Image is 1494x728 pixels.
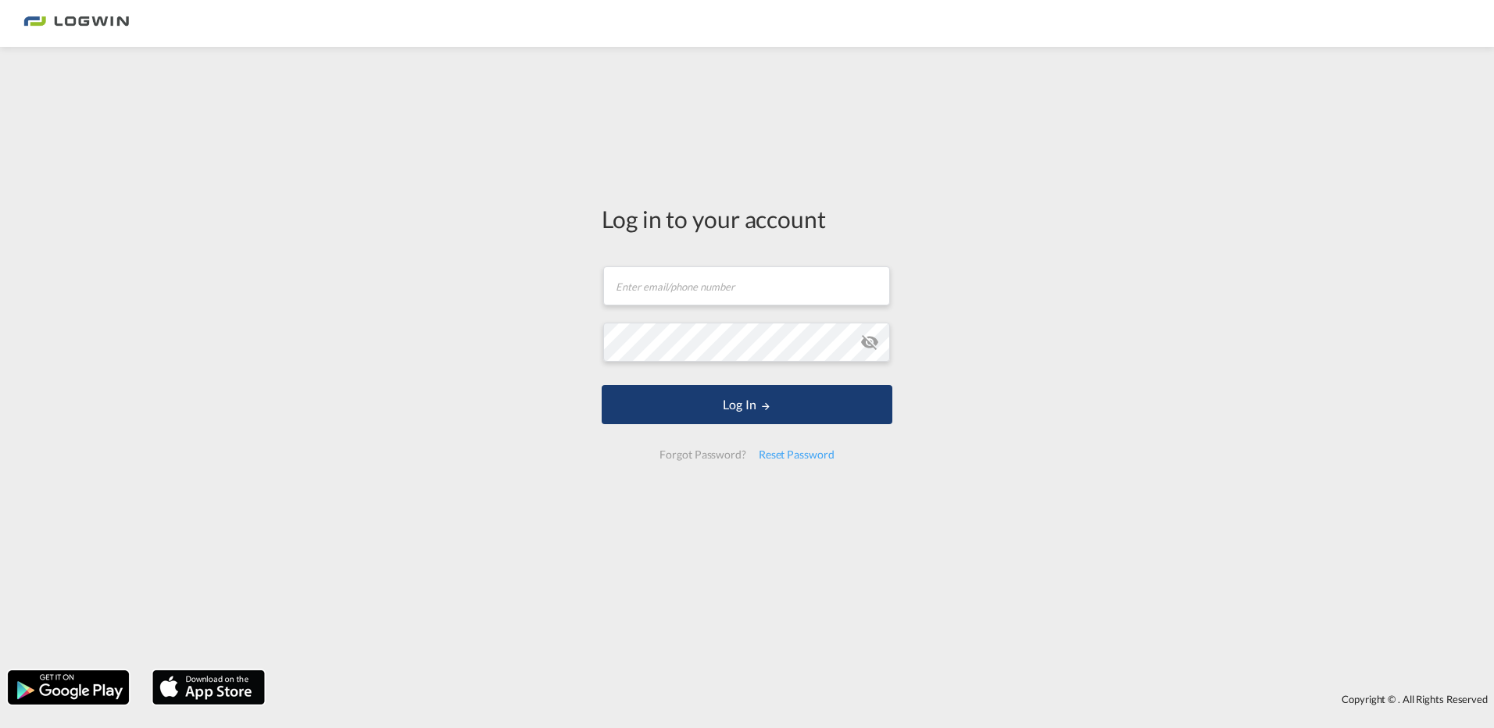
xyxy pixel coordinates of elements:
img: 2761ae10d95411efa20a1f5e0282d2d7.png [23,6,129,41]
div: Reset Password [752,441,841,469]
div: Forgot Password? [653,441,752,469]
input: Enter email/phone number [603,266,890,305]
div: Copyright © . All Rights Reserved [273,686,1494,712]
div: Log in to your account [602,202,892,235]
button: LOGIN [602,385,892,424]
img: google.png [6,669,130,706]
img: apple.png [151,669,266,706]
md-icon: icon-eye-off [860,333,879,352]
